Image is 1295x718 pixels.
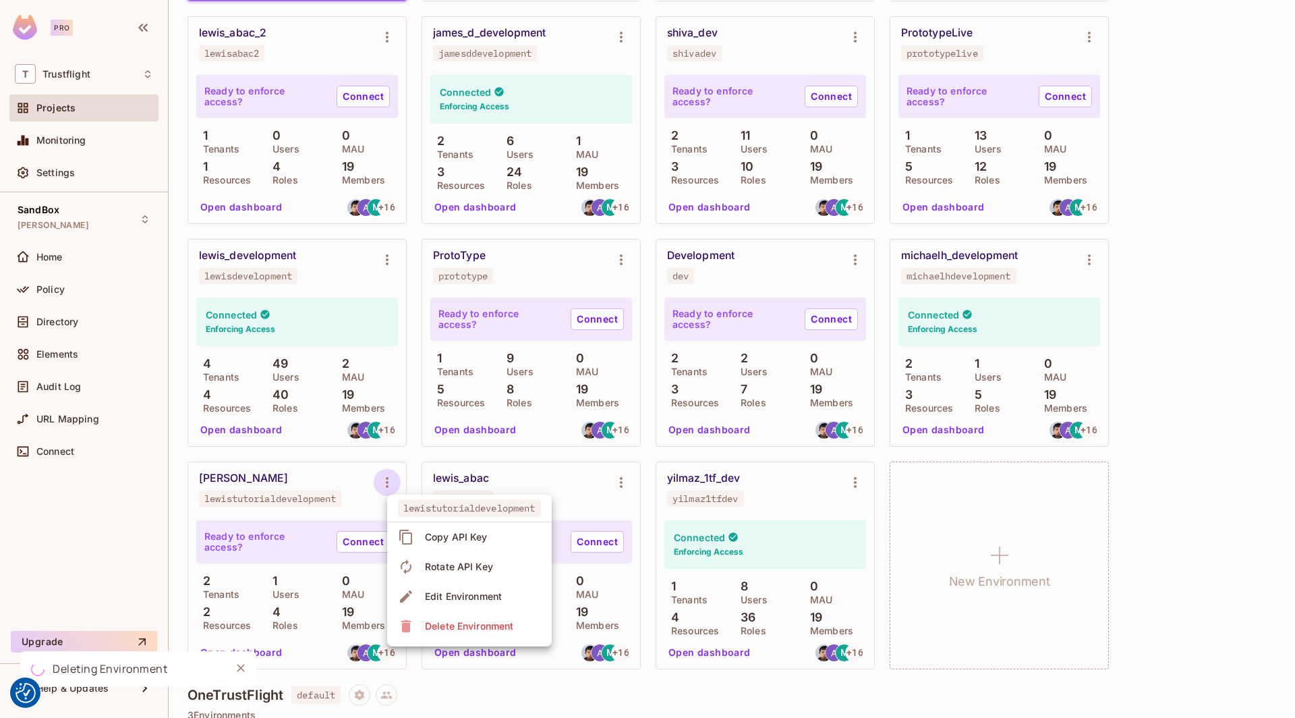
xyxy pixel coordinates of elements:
div: Delete Environment [425,619,513,633]
div: Copy API Key [425,530,488,544]
button: Consent Preferences [16,683,36,703]
div: Edit Environment [425,590,502,603]
div: Deleting Environment [53,661,167,678]
img: Revisit consent button [16,683,36,703]
div: Rotate API Key [425,560,493,574]
button: Close [231,658,251,678]
span: lewistutorialdevelopment [398,499,541,517]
